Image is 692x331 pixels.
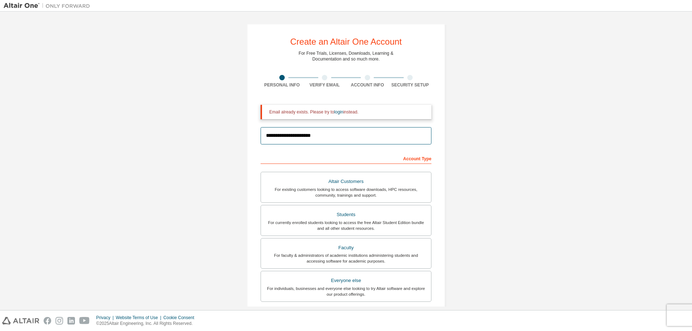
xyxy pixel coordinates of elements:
[299,50,394,62] div: For Free Trials, Licenses, Downloads, Learning & Documentation and so much more.
[44,317,51,325] img: facebook.svg
[116,315,163,321] div: Website Terms of Use
[346,82,389,88] div: Account Info
[4,2,94,9] img: Altair One
[56,317,63,325] img: instagram.svg
[389,82,432,88] div: Security Setup
[261,152,431,164] div: Account Type
[265,252,427,264] div: For faculty & administrators of academic institutions administering students and accessing softwa...
[2,317,39,325] img: altair_logo.svg
[265,243,427,253] div: Faculty
[334,109,343,115] a: login
[96,315,116,321] div: Privacy
[265,220,427,231] div: For currently enrolled students looking to access the free Altair Student Edition bundle and all ...
[265,276,427,286] div: Everyone else
[163,315,198,321] div: Cookie Consent
[79,317,90,325] img: youtube.svg
[96,321,199,327] p: © 2025 Altair Engineering, Inc. All Rights Reserved.
[303,82,346,88] div: Verify Email
[290,37,402,46] div: Create an Altair One Account
[265,176,427,187] div: Altair Customers
[67,317,75,325] img: linkedin.svg
[265,286,427,297] div: For individuals, businesses and everyone else looking to try Altair software and explore our prod...
[269,109,426,115] div: Email already exists. Please try to instead.
[265,210,427,220] div: Students
[261,82,303,88] div: Personal Info
[265,187,427,198] div: For existing customers looking to access software downloads, HPC resources, community, trainings ...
